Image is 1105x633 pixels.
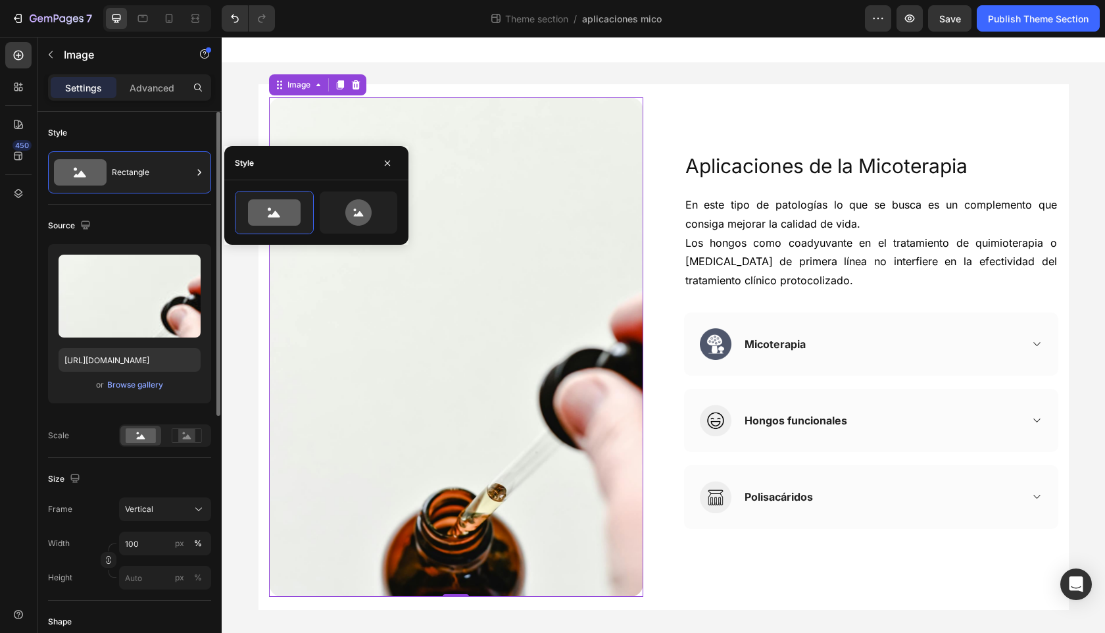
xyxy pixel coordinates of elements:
span: or [96,377,104,393]
p: Polisacáridos [523,452,591,468]
div: Style [235,157,254,169]
button: Save [928,5,971,32]
div: % [194,572,202,584]
label: Width [48,538,70,549]
iframe: Design area [222,37,1105,633]
div: Undo/Redo [222,5,275,32]
p: 7 [86,11,92,26]
div: Scale [48,430,69,442]
div: Shape [48,616,72,628]
p: Settings [65,81,102,95]
label: Height [48,572,72,584]
label: Frame [48,503,72,515]
div: Size [48,470,83,488]
div: Style [48,127,67,139]
span: de [587,117,610,141]
div: Browse gallery [107,379,163,391]
button: % [172,570,187,586]
span: Save [939,13,961,24]
div: % [194,538,202,549]
p: Image [64,47,176,63]
span: la [616,117,631,141]
input: px% [119,532,211,555]
p: Micoterapia [523,299,584,315]
button: Browse gallery [107,378,164,392]
button: % [172,536,187,551]
span: Los hongos como coadyuvante en el tratamiento de quimioterapia o [MEDICAL_DATA] de primera línea ... [464,199,835,251]
span: Aplicaciones [464,117,582,141]
button: Publish Theme Section [977,5,1100,32]
div: Publish Theme Section [988,12,1089,26]
img: preview-image [59,255,201,338]
span: / [574,12,577,26]
span: En este tipo de patologías lo que se busca es un complemento que consiga mejorar la calidad de vida. [464,161,835,193]
button: px [190,570,206,586]
div: 450 [12,140,32,151]
span: aplicaciones mico [582,12,662,26]
div: px [175,572,184,584]
button: 7 [5,5,98,32]
div: px [175,538,184,549]
span: Micoterapia [637,117,746,141]
p: Hongos funcionales [523,376,626,392]
span: Vertical [125,503,153,515]
div: Open Intercom Messenger [1060,569,1092,600]
p: Advanced [130,81,174,95]
img: gempages_580808120968676265-bf479808-8d2a-4a6f-a17a-2cbf860c3508.png [478,291,510,323]
span: Theme section [503,12,571,26]
button: Vertical [119,497,211,521]
div: Rectangle [112,157,192,188]
button: px [190,536,206,551]
input: https://example.com/image.jpg [59,348,201,372]
div: Source [48,217,93,235]
input: px% [119,566,211,590]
